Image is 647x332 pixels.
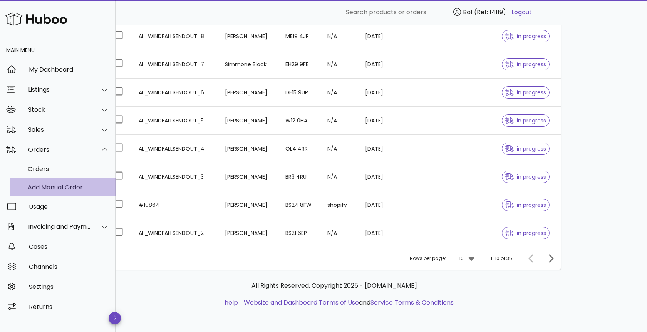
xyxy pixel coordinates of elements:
a: Logout [511,8,532,17]
td: [DATE] [359,163,412,191]
td: AL_WINDFALLSENDOUT_8 [132,22,219,50]
div: 1-10 of 35 [491,255,512,262]
td: [DATE] [359,22,412,50]
td: [PERSON_NAME] [219,22,279,50]
div: Cases [29,243,109,250]
td: AL_WINDFALLSENDOUT_6 [132,79,219,107]
td: OL4 4RR [279,135,322,163]
div: Invoicing and Payments [28,223,91,230]
span: in progress [505,230,546,236]
td: W12 0HA [279,107,322,135]
div: Settings [29,283,109,290]
td: AL_WINDFALLSENDOUT_7 [132,50,219,79]
div: Orders [28,165,109,173]
a: help [225,298,238,307]
td: N/A [321,107,359,135]
td: shopify [321,191,359,219]
div: 10 [459,255,464,262]
li: and [241,298,454,307]
div: Returns [29,303,109,310]
span: Bol [463,8,472,17]
span: in progress [505,146,546,151]
span: in progress [505,174,546,179]
td: N/A [321,79,359,107]
td: N/A [321,219,359,247]
td: N/A [321,22,359,50]
td: BS21 6EP [279,219,322,247]
td: N/A [321,50,359,79]
span: in progress [505,118,546,123]
td: AL_WINDFALLSENDOUT_2 [132,219,219,247]
span: in progress [505,34,546,39]
div: Sales [28,126,91,133]
div: Channels [29,263,109,270]
td: #10864 [132,191,219,219]
td: [DATE] [359,135,412,163]
td: [PERSON_NAME] [219,135,279,163]
div: Add Manual Order [28,184,109,191]
td: Simmone Black [219,50,279,79]
td: [PERSON_NAME] [219,107,279,135]
div: 10Rows per page: [459,252,476,265]
td: N/A [321,163,359,191]
td: AL_WINDFALLSENDOUT_5 [132,107,219,135]
a: Service Terms & Conditions [370,298,454,307]
td: AL_WINDFALLSENDOUT_3 [132,163,219,191]
td: [PERSON_NAME] [219,219,279,247]
td: [PERSON_NAME] [219,163,279,191]
td: DE15 9UP [279,79,322,107]
div: Usage [29,203,109,210]
td: [DATE] [359,191,412,219]
div: My Dashboard [29,66,109,73]
span: in progress [505,62,546,67]
p: All Rights Reserved. Copyright 2025 - [DOMAIN_NAME] [114,281,555,290]
td: AL_WINDFALLSENDOUT_4 [132,135,219,163]
div: Listings [28,86,91,93]
td: [PERSON_NAME] [219,79,279,107]
td: [DATE] [359,50,412,79]
img: Huboo Logo [5,11,67,27]
div: Orders [28,146,91,153]
td: [DATE] [359,219,412,247]
td: [DATE] [359,79,412,107]
td: [PERSON_NAME] [219,191,279,219]
td: EH29 9FE [279,50,322,79]
a: Website and Dashboard Terms of Use [244,298,359,307]
button: Next page [544,252,558,265]
td: [DATE] [359,107,412,135]
td: BR3 4RU [279,163,322,191]
td: BS24 8FW [279,191,322,219]
div: Rows per page: [410,247,476,270]
td: N/A [321,135,359,163]
span: in progress [505,90,546,95]
span: (Ref: 14119) [474,8,506,17]
div: Stock [28,106,91,113]
span: in progress [505,202,546,208]
td: ME19 4JP [279,22,322,50]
